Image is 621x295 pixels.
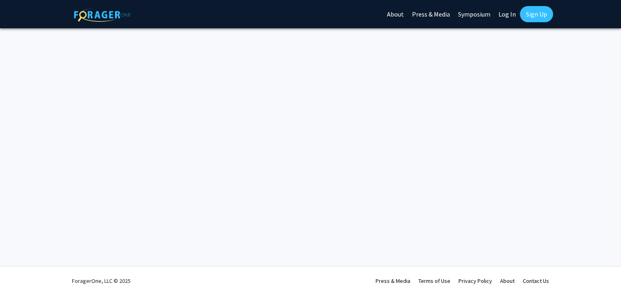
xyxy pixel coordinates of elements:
[500,277,515,284] a: About
[72,267,131,295] div: ForagerOne, LLC © 2025
[523,277,549,284] a: Contact Us
[418,277,450,284] a: Terms of Use
[520,6,553,22] a: Sign Up
[458,277,492,284] a: Privacy Policy
[74,8,131,22] img: ForagerOne Logo
[376,277,410,284] a: Press & Media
